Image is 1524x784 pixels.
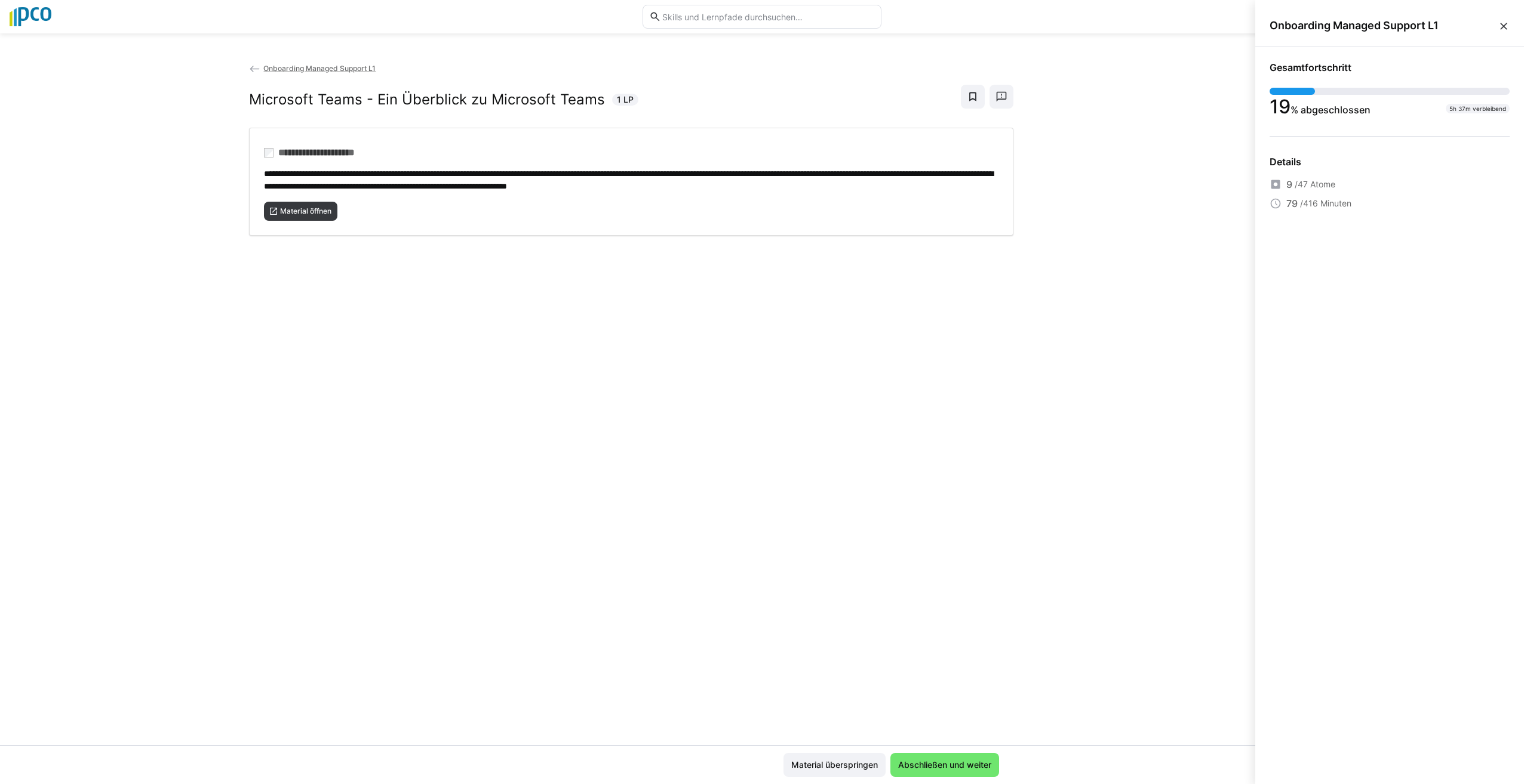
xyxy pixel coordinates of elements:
div: 5h 37m verbleibend [1446,104,1510,113]
span: 9 [1286,177,1292,192]
span: Material öffnen [279,206,333,216]
span: Onboarding Managed Support L1 [263,64,376,73]
span: 1 LP [617,94,634,106]
span: Onboarding Managed Support L1 [1270,19,1498,32]
button: Material überspringen [783,753,886,777]
button: Material öffnen [264,202,338,221]
div: % abgeschlossen [1270,100,1371,117]
span: /416 Minuten [1300,197,1351,209]
span: /47 Atome [1295,178,1335,190]
a: Onboarding Managed Support L1 [249,64,376,73]
span: 79 [1286,196,1298,211]
span: 19 [1270,95,1291,118]
button: Abschließen und weiter [890,753,999,777]
input: Skills und Lernpfade durchsuchen… [661,11,875,22]
h2: Microsoft Teams - Ein Überblick zu Microsoft Teams [249,91,605,109]
span: Material überspringen [789,759,880,771]
div: Details [1270,156,1510,168]
div: Gesamtfortschritt [1270,61,1510,73]
span: Abschließen und weiter [896,759,993,771]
